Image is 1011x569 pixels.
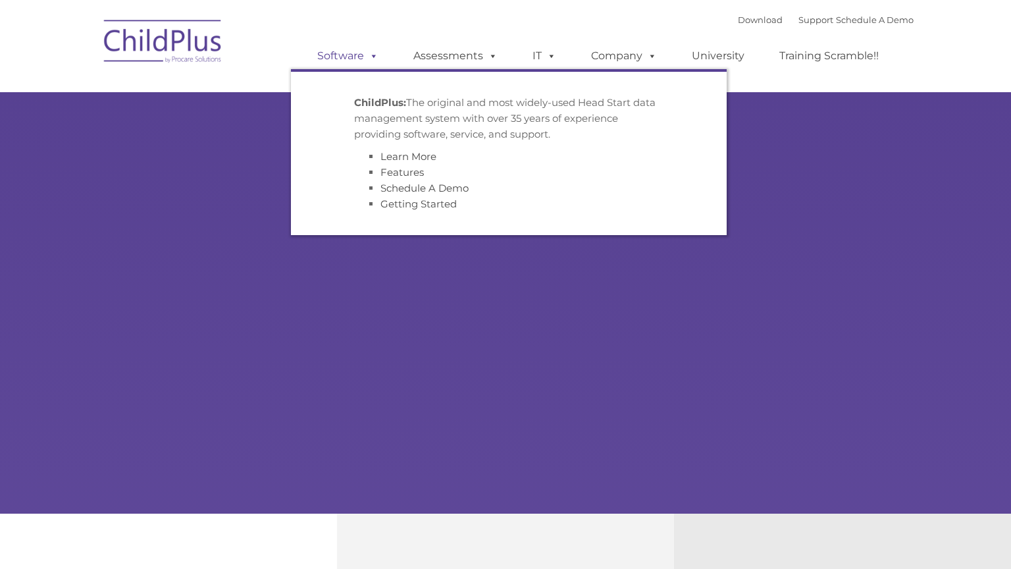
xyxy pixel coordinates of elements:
p: The original and most widely-used Head Start data management system with over 35 years of experie... [354,95,663,142]
a: Getting Started [380,198,457,210]
a: Training Scramble!! [766,43,892,69]
a: Features [380,166,424,178]
a: Schedule A Demo [836,14,914,25]
a: Download [738,14,783,25]
a: Learn More [380,150,436,163]
a: Assessments [400,43,511,69]
strong: ChildPlus: [354,96,406,109]
a: Software [304,43,392,69]
a: University [679,43,758,69]
a: Schedule A Demo [380,182,469,194]
img: ChildPlus by Procare Solutions [97,11,229,76]
font: | [738,14,914,25]
a: IT [519,43,569,69]
a: Support [798,14,833,25]
a: Company [578,43,670,69]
